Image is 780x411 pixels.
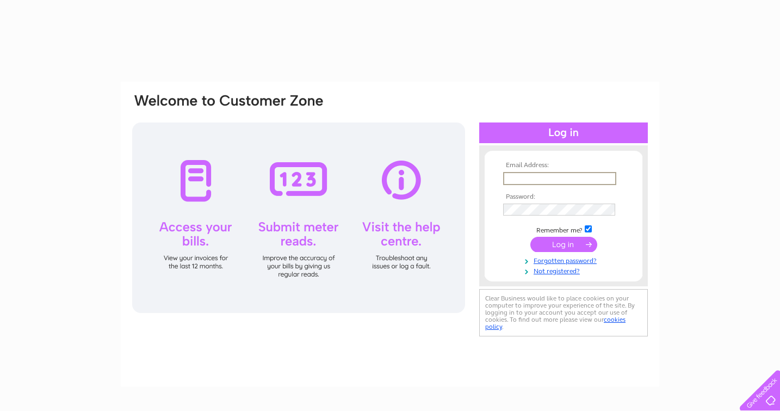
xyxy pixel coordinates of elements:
[503,255,627,265] a: Forgotten password?
[500,162,627,169] th: Email Address:
[500,193,627,201] th: Password:
[485,316,626,330] a: cookies policy
[530,237,597,252] input: Submit
[479,289,648,336] div: Clear Business would like to place cookies on your computer to improve your experience of the sit...
[500,224,627,235] td: Remember me?
[503,265,627,275] a: Not registered?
